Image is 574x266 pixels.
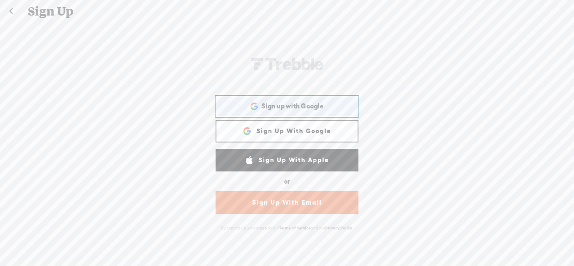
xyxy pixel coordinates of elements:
a: Sign Up With Email [216,191,358,214]
div: or [284,175,290,188]
div: By signing up, you agree to our and our . [213,221,361,235]
a: Terms of Service [279,226,311,230]
span: Sign up with Google [261,102,324,111]
a: Privacy Policy [325,226,352,230]
a: Sign Up With Apple [216,149,358,171]
a: Sign Up With Google [216,120,358,142]
div: Sign up with Google [216,96,358,117]
div: Sign Up [22,0,553,22]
